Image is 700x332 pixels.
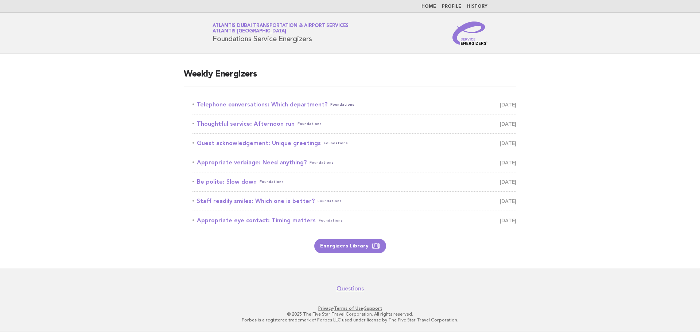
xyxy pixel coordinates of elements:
a: Thoughtful service: Afternoon runFoundations [DATE] [192,119,516,129]
a: Terms of Use [334,306,363,311]
a: Home [421,4,436,9]
span: Foundations [330,99,354,110]
span: Foundations [310,157,334,168]
h1: Foundations Service Energizers [213,24,349,43]
span: Atlantis [GEOGRAPHIC_DATA] [213,29,286,34]
span: Foundations [324,138,348,148]
a: Privacy [318,306,333,311]
a: Profile [442,4,461,9]
span: [DATE] [500,138,516,148]
span: [DATE] [500,99,516,110]
a: Be polite: Slow downFoundations [DATE] [192,177,516,187]
span: [DATE] [500,177,516,187]
p: · · [127,305,573,311]
img: Service Energizers [452,22,487,45]
h2: Weekly Energizers [184,69,516,86]
a: Guest acknowledgement: Unique greetingsFoundations [DATE] [192,138,516,148]
span: [DATE] [500,119,516,129]
a: Energizers Library [314,239,386,253]
span: [DATE] [500,215,516,226]
a: History [467,4,487,9]
span: Foundations [297,119,322,129]
a: Questions [337,285,364,292]
span: Foundations [319,215,343,226]
p: Forbes is a registered trademark of Forbes LLC used under license by The Five Star Travel Corpora... [127,317,573,323]
a: Telephone conversations: Which department?Foundations [DATE] [192,99,516,110]
a: Atlantis Dubai Transportation & Airport ServicesAtlantis [GEOGRAPHIC_DATA] [213,23,349,34]
a: Appropriate verbiage: Need anything?Foundations [DATE] [192,157,516,168]
span: Foundations [260,177,284,187]
a: Support [364,306,382,311]
span: Foundations [318,196,342,206]
a: Appropriate eye contact: Timing mattersFoundations [DATE] [192,215,516,226]
p: © 2025 The Five Star Travel Corporation. All rights reserved. [127,311,573,317]
span: [DATE] [500,157,516,168]
a: Staff readily smiles: Which one is better?Foundations [DATE] [192,196,516,206]
span: [DATE] [500,196,516,206]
